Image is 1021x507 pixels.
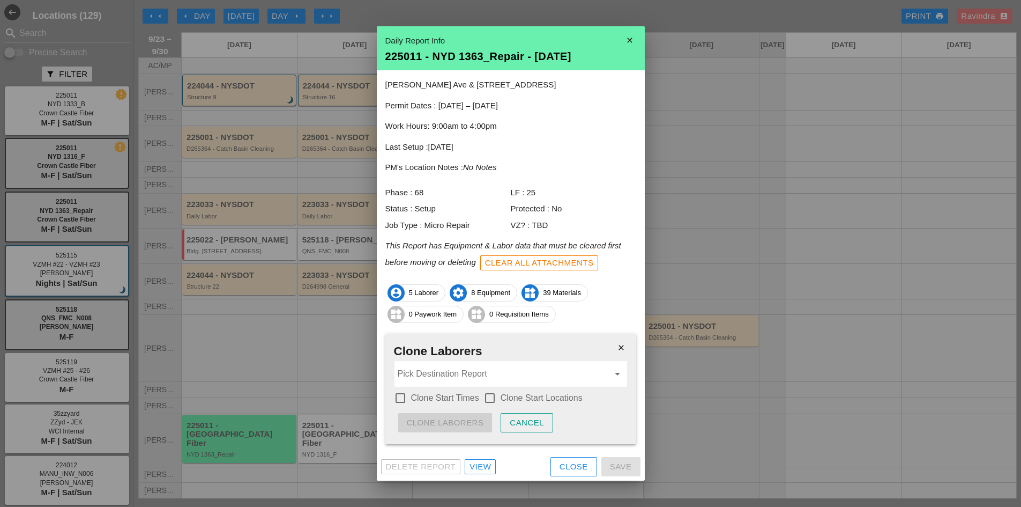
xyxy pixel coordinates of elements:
button: Close [550,457,597,476]
i: close [619,30,640,51]
h2: Clone Laborers [394,342,628,361]
i: widgets [521,284,539,302]
i: widgets [468,306,485,323]
label: Clone Start Times [411,393,479,403]
div: View [469,461,491,473]
i: settings [450,284,467,302]
div: Close [560,461,588,473]
input: Pick Destination Report [398,365,609,383]
div: Job Type : Micro Repair [385,219,511,232]
p: Work Hours: 9:00am to 4:00pm [385,120,636,133]
div: 225011 - NYD 1363_Repair - [DATE] [385,51,636,62]
div: LF : 25 [511,187,636,199]
div: Protected : No [511,203,636,215]
p: PM's Location Notes : [385,161,636,174]
div: Daily Report Info [385,35,636,47]
span: 0 Requisition Items [468,306,555,323]
div: Clear All Attachments [485,257,594,269]
i: account_circle [387,284,405,302]
div: VZ? : TBD [511,219,636,232]
span: 8 Equipment [450,284,517,302]
span: [DATE] [428,142,453,151]
div: Cancel [510,417,544,429]
div: Phase : 68 [385,187,511,199]
a: View [465,459,496,474]
p: Last Setup : [385,141,636,153]
i: close [610,337,632,358]
i: widgets [387,306,405,323]
p: Permit Dates : [DATE] – [DATE] [385,100,636,112]
button: Clear All Attachments [480,255,599,270]
button: Cancel [501,413,553,432]
span: 39 Materials [522,284,587,302]
span: 5 Laborer [388,284,445,302]
div: Status : Setup [385,203,511,215]
label: Clone Start Locations [501,393,583,403]
p: [PERSON_NAME] Ave & [STREET_ADDRESS] [385,79,636,91]
i: No Notes [463,163,497,172]
i: This Report has Equipment & Labor data that must be cleared first before moving or deleting [385,241,621,266]
i: arrow_drop_down [611,368,624,380]
span: 0 Paywork Item [388,306,464,323]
